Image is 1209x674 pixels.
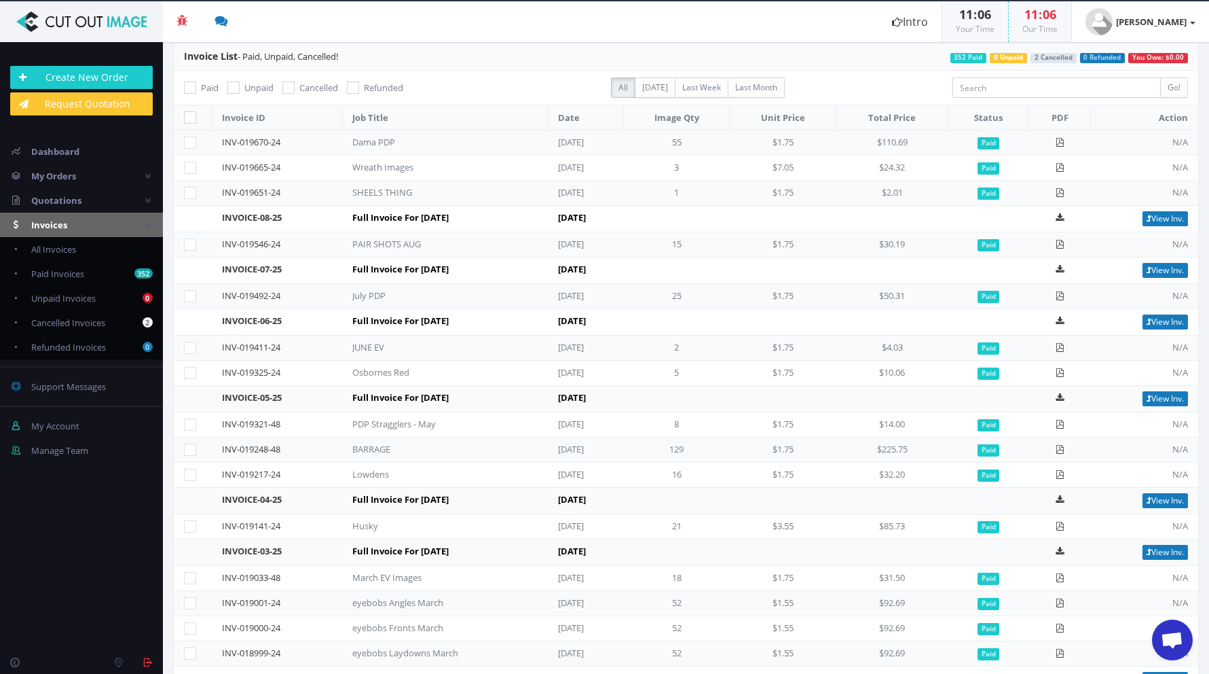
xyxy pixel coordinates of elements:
td: N/A [1091,336,1198,361]
td: Full Invoice For [DATE] [342,309,548,336]
td: N/A [1091,412,1198,438]
span: Refunded Invoices [31,341,106,353]
span: 352 Paid [950,53,987,63]
span: Support Messages [31,380,106,393]
td: N/A [1091,641,1198,667]
td: Full Invoice For [DATE] [342,488,548,514]
div: PAIR SHOTS AUG [352,238,488,251]
span: Paid [978,573,1000,585]
span: 2 Cancelled [1030,53,1077,63]
a: INVOICE-08-25 [222,211,282,224]
td: $1.75 [730,232,836,258]
span: Paid [978,598,1000,610]
span: Paid Invoices [31,268,84,280]
td: $24.32 [836,156,948,181]
th: Total Price [836,105,948,130]
span: Unpaid Invoices [31,292,96,304]
a: [PERSON_NAME] [1072,1,1209,42]
a: INV-019665-24 [222,161,280,173]
td: 8 [623,412,730,438]
td: [DATE] [548,386,730,412]
span: 11 [959,6,973,22]
span: Paid [978,291,1000,303]
a: View Inv. [1142,391,1188,406]
td: N/A [1091,232,1198,258]
span: 06 [978,6,991,22]
td: [DATE] [548,412,623,438]
td: 52 [623,591,730,616]
td: $10.06 [836,361,948,386]
th: Status [948,105,1029,130]
strong: [PERSON_NAME] [1116,16,1187,28]
td: [DATE] [548,488,730,514]
td: N/A [1091,514,1198,539]
input: Go! [1160,77,1188,98]
a: INVOICE-04-25 [222,493,282,505]
a: INV-019411-24 [222,341,280,353]
td: N/A [1091,181,1198,206]
span: Paid [978,137,1000,149]
a: INV-019321-48 [222,418,280,430]
td: $1.75 [730,130,836,156]
td: [DATE] [548,641,623,667]
td: $2.01 [836,181,948,206]
td: 55 [623,130,730,156]
a: INVOICE-07-25 [222,263,282,275]
td: [DATE] [548,463,623,488]
a: View Inv. [1142,545,1188,560]
td: $1.75 [730,361,836,386]
a: INV-019248-48 [222,443,280,455]
td: $1.55 [730,591,836,616]
small: Your Time [956,23,994,35]
td: N/A [1091,463,1198,488]
span: Dashboard [31,145,79,158]
a: INVOICE-03-25 [222,545,282,557]
td: 52 [623,616,730,641]
a: INV-018999-24 [222,647,280,659]
a: View Inv. [1142,493,1188,508]
td: $30.19 [836,232,948,258]
td: $1.75 [730,181,836,206]
a: View Inv. [1142,315,1188,330]
div: SHEELS THING [352,186,488,199]
span: : [973,6,978,22]
td: $31.50 [836,566,948,591]
img: Cut Out Image [10,12,153,32]
td: [DATE] [548,616,623,641]
a: Request Quotation [10,92,153,116]
td: [DATE] [548,566,623,591]
td: $92.69 [836,641,948,667]
span: Cancelled [299,82,338,94]
td: [DATE] [548,514,623,539]
a: INV-019651-24 [222,186,280,198]
th: Image Qty [623,105,730,130]
td: [DATE] [548,181,623,206]
span: Cancelled Invoices [31,317,105,329]
th: Date [548,105,623,130]
span: Paid [978,342,1000,355]
td: N/A [1091,361,1198,386]
th: Unit Price [730,105,836,130]
span: 0 Unpaid [990,53,1027,63]
span: Paid [201,82,219,94]
a: INV-019141-24 [222,520,280,532]
span: 06 [1043,6,1056,22]
span: All Invoices [31,243,76,255]
td: $1.75 [730,284,836,309]
td: $1.75 [730,566,836,591]
span: 11 [1024,6,1038,22]
td: $1.75 [730,336,836,361]
span: You Owe: $0.00 [1128,53,1188,63]
td: $7.05 [730,156,836,181]
span: Paid [978,162,1000,175]
td: [DATE] [548,591,623,616]
td: 52 [623,641,730,667]
td: Full Invoice For [DATE] [342,258,548,284]
span: Unpaid [244,82,274,94]
td: [DATE] [548,156,623,181]
td: N/A [1091,156,1198,181]
a: INV-019325-24 [222,366,280,378]
div: PDP Stragglers - May [352,418,488,431]
td: $1.55 [730,641,836,667]
td: [DATE] [548,539,730,566]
